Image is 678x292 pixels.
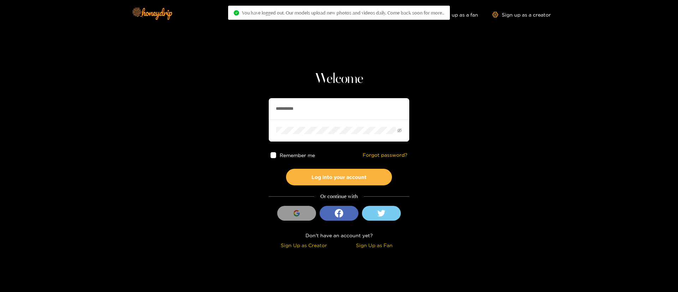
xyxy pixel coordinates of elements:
div: Sign Up as Creator [270,241,337,249]
button: Log into your account [286,169,392,185]
div: Don't have an account yet? [269,231,409,239]
h1: Welcome [269,71,409,88]
a: Forgot password? [363,152,408,158]
span: You have logged out. Our models upload new photos and videos daily. Come back soon for more.. [242,10,444,16]
span: check-circle [234,10,239,16]
a: Sign up as a creator [492,12,551,18]
div: Or continue with [269,192,409,201]
a: Sign up as a fan [430,12,478,18]
span: Remember me [280,153,315,158]
span: eye-invisible [397,128,402,133]
div: Sign Up as Fan [341,241,408,249]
